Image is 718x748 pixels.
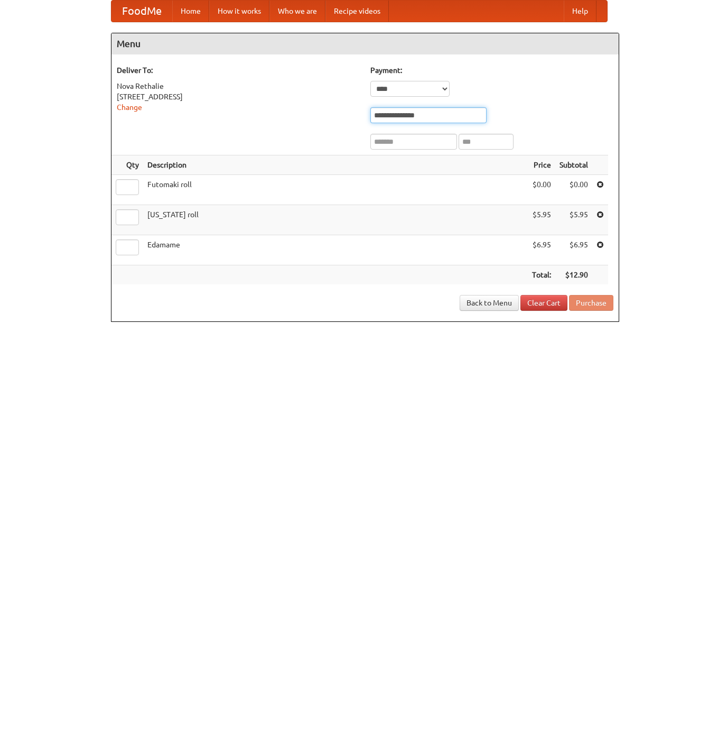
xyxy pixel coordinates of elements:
td: $0.00 [528,175,555,205]
td: Futomaki roll [143,175,528,205]
div: [STREET_ADDRESS] [117,91,360,102]
th: Description [143,155,528,175]
h5: Payment: [370,65,613,76]
a: Help [564,1,596,22]
a: Who we are [269,1,325,22]
th: $12.90 [555,265,592,285]
a: How it works [209,1,269,22]
td: $5.95 [528,205,555,235]
td: [US_STATE] roll [143,205,528,235]
td: $5.95 [555,205,592,235]
th: Total: [528,265,555,285]
td: $6.95 [555,235,592,265]
a: Change [117,103,142,112]
td: $0.00 [555,175,592,205]
a: Back to Menu [460,295,519,311]
th: Subtotal [555,155,592,175]
button: Purchase [569,295,613,311]
th: Price [528,155,555,175]
a: Home [172,1,209,22]
h5: Deliver To: [117,65,360,76]
td: $6.95 [528,235,555,265]
a: FoodMe [111,1,172,22]
h4: Menu [111,33,619,54]
div: Nova Rethalie [117,81,360,91]
th: Qty [111,155,143,175]
a: Clear Cart [520,295,567,311]
td: Edamame [143,235,528,265]
a: Recipe videos [325,1,389,22]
